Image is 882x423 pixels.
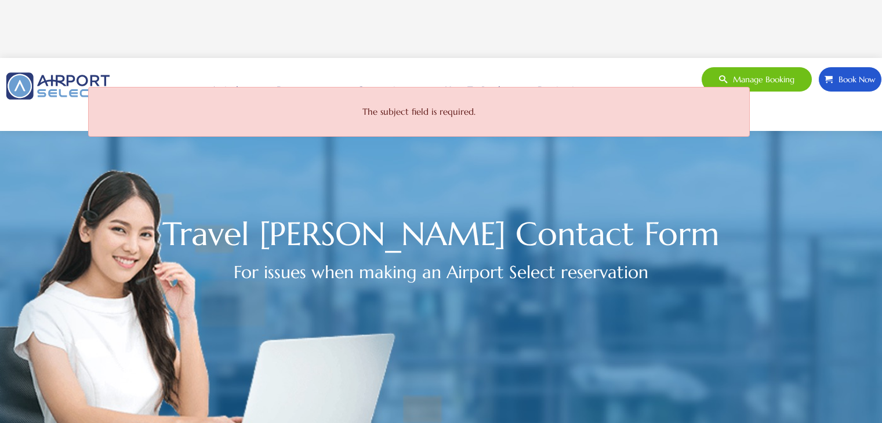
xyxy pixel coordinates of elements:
a: Departures [274,75,325,104]
span: Book Now [833,67,876,92]
div: The subject field is required. [88,87,750,137]
a: Destinations [535,75,591,104]
a: Book Now [818,67,882,92]
h1: Travel [PERSON_NAME] Contact Form [63,221,819,247]
a: Connections [354,75,413,104]
span: Manage booking [727,67,794,92]
a: How to book [442,75,506,104]
a: Arrivals [208,75,245,104]
a: Manage booking [701,67,812,92]
h2: For issues when making an Airport Select reservation [63,259,819,285]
